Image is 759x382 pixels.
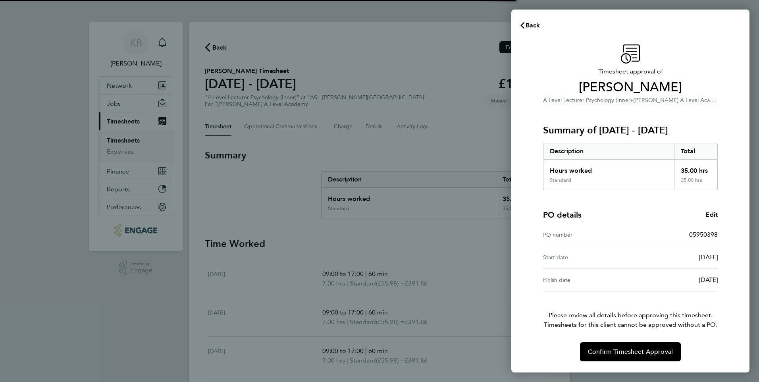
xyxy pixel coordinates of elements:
span: Confirm Timesheet Approval [588,348,673,356]
span: Timesheet approval of [543,67,718,76]
span: Timesheets for this client cannot be approved without a PO. [534,320,727,330]
p: Please review all details before approving this timesheet. [534,291,727,330]
button: Back [511,17,548,33]
span: Back [526,21,540,29]
span: 05950398 [689,231,718,238]
span: A Level Lecturer Psychology (Inner) [543,97,632,104]
div: [DATE] [630,275,718,285]
div: [DATE] [630,253,718,262]
h4: PO details [543,209,582,220]
a: Edit [705,210,718,220]
span: · [632,97,634,104]
div: Hours worked [543,160,674,177]
div: PO number [543,230,630,239]
span: [PERSON_NAME] A Level Academy [634,96,724,104]
button: Confirm Timesheet Approval [580,342,681,361]
div: 35.00 hrs [674,177,718,190]
div: 35.00 hrs [674,160,718,177]
div: Start date [543,253,630,262]
div: Standard [550,177,571,183]
span: [PERSON_NAME] [543,79,718,95]
h3: Summary of [DATE] - [DATE] [543,124,718,137]
div: Description [543,143,674,159]
span: Edit [705,211,718,218]
div: Finish date [543,275,630,285]
div: Summary of 08 - 14 Sep 2025 [543,143,718,190]
div: Total [674,143,718,159]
